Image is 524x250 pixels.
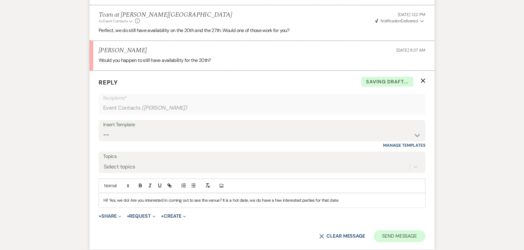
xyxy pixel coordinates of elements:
p: Would you happen to still have availability for the 20th? [99,56,425,64]
span: Notification [381,18,401,24]
h5: [PERSON_NAME] [99,47,147,54]
span: ( [PERSON_NAME] ) [142,104,187,112]
span: + [99,214,101,219]
a: Manage Templates [383,143,425,148]
span: Reply [99,79,118,86]
button: Share [99,214,121,219]
button: Clear message [319,234,365,239]
div: Insert Template [103,120,421,129]
button: Create [161,214,186,219]
h5: Team at [PERSON_NAME][GEOGRAPHIC_DATA] [99,11,232,19]
p: Hi! Yes, we do! Are you interested in coming out to see the venue? It is a hot date, we do have a... [103,197,421,204]
p: Perfect, we do still have availability on the 20th and the 27th. Would one of those work for you? [99,27,425,34]
span: [DATE] 8:37 AM [396,47,425,53]
span: [DATE] 1:22 PM [398,12,425,17]
button: NotificationDelivered [374,18,425,24]
span: Delivered [375,18,418,24]
span: Saving draft... [361,77,413,87]
span: to: Event Contacts [99,19,128,24]
button: Request [127,214,156,219]
label: Topics [103,152,421,161]
span: + [161,214,164,219]
div: Event Contacts [103,102,421,114]
button: to: Event Contacts [99,18,133,24]
div: Select topics [104,163,135,171]
p: Recipients* [103,94,421,102]
span: + [127,214,129,219]
button: Send Message [374,230,425,242]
